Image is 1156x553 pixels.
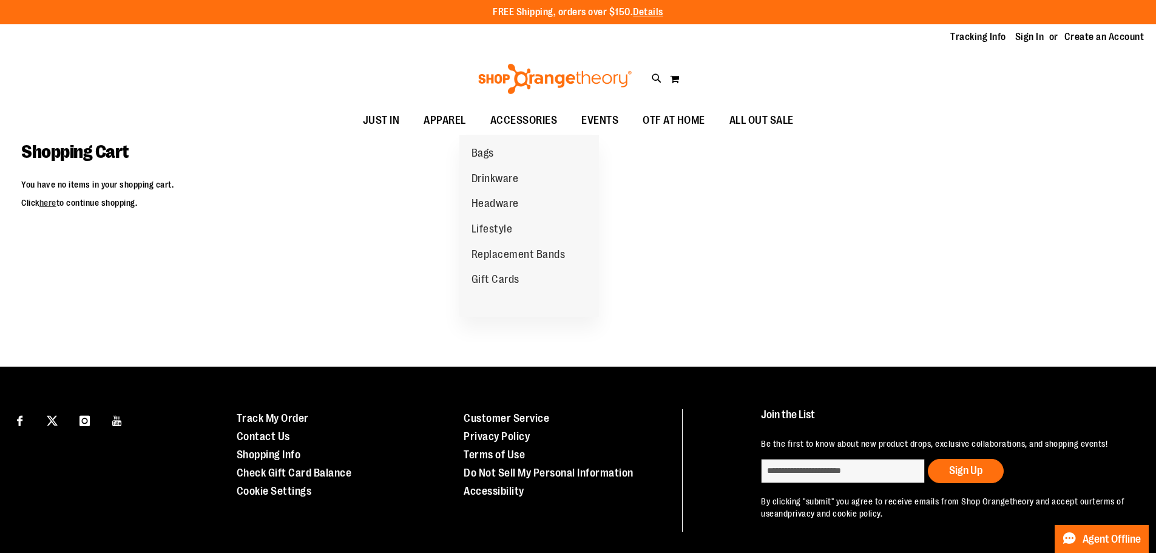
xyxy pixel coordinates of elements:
[21,197,1135,209] p: Click to continue shopping.
[237,430,290,443] a: Contact Us
[1083,534,1141,545] span: Agent Offline
[464,412,549,424] a: Customer Service
[761,438,1128,450] p: Be the first to know about new product drops, exclusive collaborations, and shopping events!
[363,107,400,134] span: JUST IN
[237,412,309,424] a: Track My Order
[9,409,30,430] a: Visit our Facebook page
[472,223,513,238] span: Lifestyle
[476,64,634,94] img: Shop Orangetheory
[761,495,1128,520] p: By clicking "submit" you agree to receive emails from Shop Orangetheory and accept our and
[424,107,466,134] span: APPAREL
[464,467,634,479] a: Do Not Sell My Personal Information
[472,273,519,288] span: Gift Cards
[761,459,925,483] input: enter email
[490,107,558,134] span: ACCESSORIES
[1055,525,1149,553] button: Agent Offline
[21,141,129,162] span: Shopping Cart
[464,485,524,497] a: Accessibility
[949,464,982,477] span: Sign Up
[950,30,1006,44] a: Tracking Info
[464,449,525,461] a: Terms of Use
[928,459,1004,483] button: Sign Up
[472,172,519,188] span: Drinkware
[107,409,128,430] a: Visit our Youtube page
[39,198,56,208] a: here
[633,7,663,18] a: Details
[729,107,794,134] span: ALL OUT SALE
[1064,30,1144,44] a: Create an Account
[472,248,566,263] span: Replacement Bands
[42,409,63,430] a: Visit our X page
[237,485,312,497] a: Cookie Settings
[237,449,301,461] a: Shopping Info
[761,497,1124,518] a: terms of use
[493,5,663,19] p: FREE Shipping, orders over $150.
[21,178,1135,191] p: You have no items in your shopping cart.
[47,415,58,426] img: Twitter
[237,467,352,479] a: Check Gift Card Balance
[472,197,519,212] span: Headware
[643,107,705,134] span: OTF AT HOME
[74,409,95,430] a: Visit our Instagram page
[788,509,882,518] a: privacy and cookie policy.
[464,430,530,443] a: Privacy Policy
[472,147,494,162] span: Bags
[581,107,618,134] span: EVENTS
[761,409,1128,432] h4: Join the List
[1015,30,1044,44] a: Sign In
